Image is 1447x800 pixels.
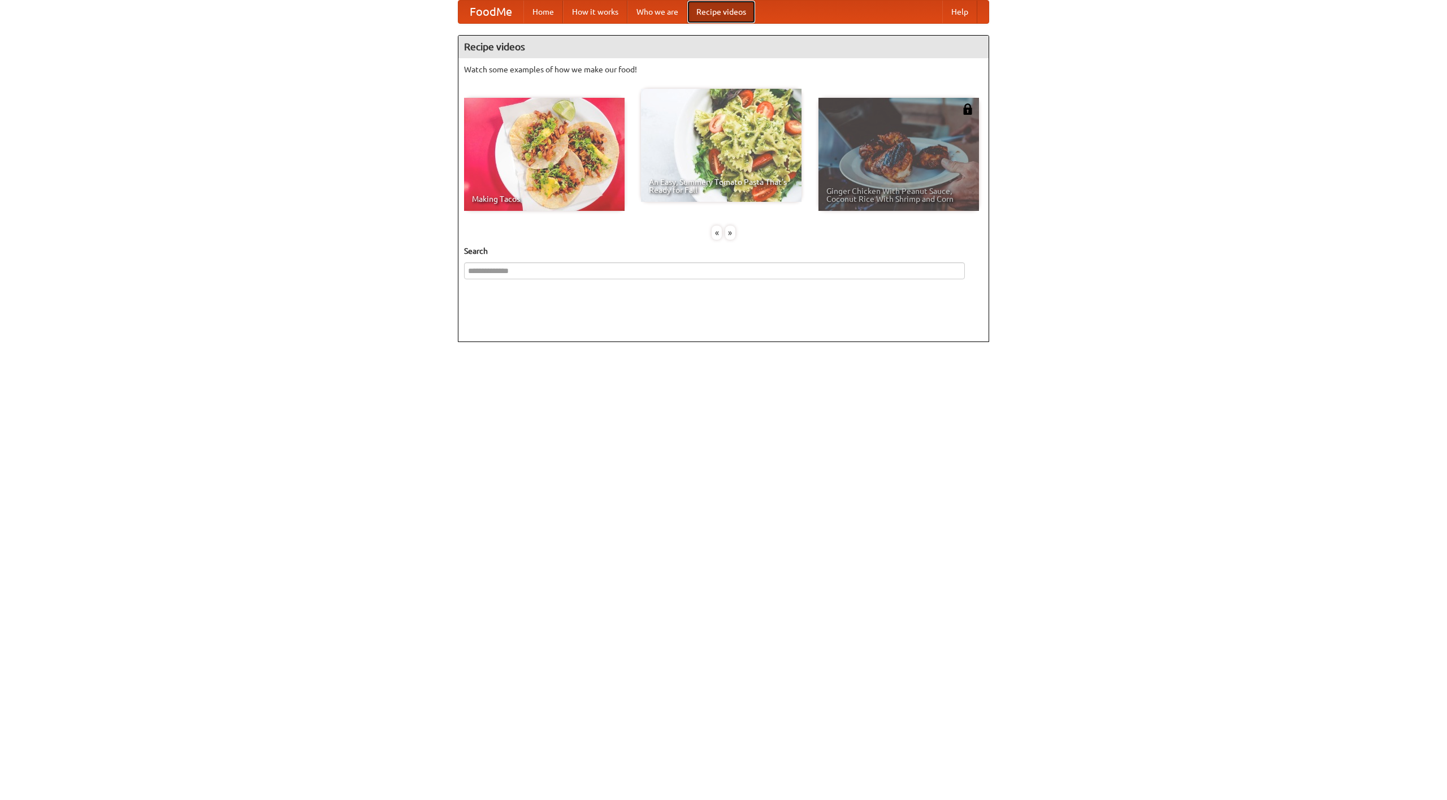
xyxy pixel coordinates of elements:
h5: Search [464,245,983,257]
a: An Easy, Summery Tomato Pasta That's Ready for Fall [641,89,802,202]
img: 483408.png [962,103,973,115]
a: Help [942,1,977,23]
a: Recipe videos [687,1,755,23]
p: Watch some examples of how we make our food! [464,64,983,75]
div: » [725,226,735,240]
a: Making Tacos [464,98,625,211]
a: FoodMe [458,1,523,23]
span: An Easy, Summery Tomato Pasta That's Ready for Fall [649,178,794,194]
a: Home [523,1,563,23]
span: Making Tacos [472,195,617,203]
div: « [712,226,722,240]
a: How it works [563,1,627,23]
h4: Recipe videos [458,36,989,58]
a: Who we are [627,1,687,23]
